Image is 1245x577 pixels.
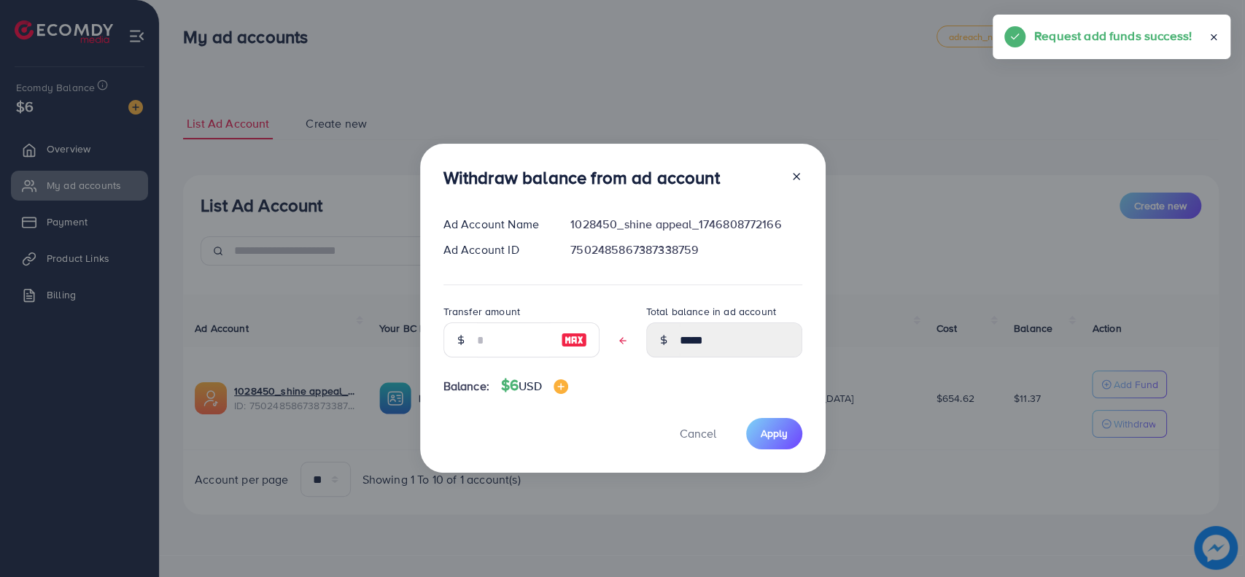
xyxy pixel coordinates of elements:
[1034,26,1192,45] h5: Request add funds success!
[646,304,776,319] label: Total balance in ad account
[662,418,734,449] button: Cancel
[761,426,788,441] span: Apply
[443,167,720,188] h3: Withdraw balance from ad account
[554,379,568,394] img: image
[443,304,520,319] label: Transfer amount
[443,378,489,395] span: Balance:
[501,376,568,395] h4: $6
[561,331,587,349] img: image
[746,418,802,449] button: Apply
[680,425,716,441] span: Cancel
[432,216,559,233] div: Ad Account Name
[559,241,813,258] div: 7502485867387338759
[432,241,559,258] div: Ad Account ID
[559,216,813,233] div: 1028450_shine appeal_1746808772166
[519,378,541,394] span: USD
